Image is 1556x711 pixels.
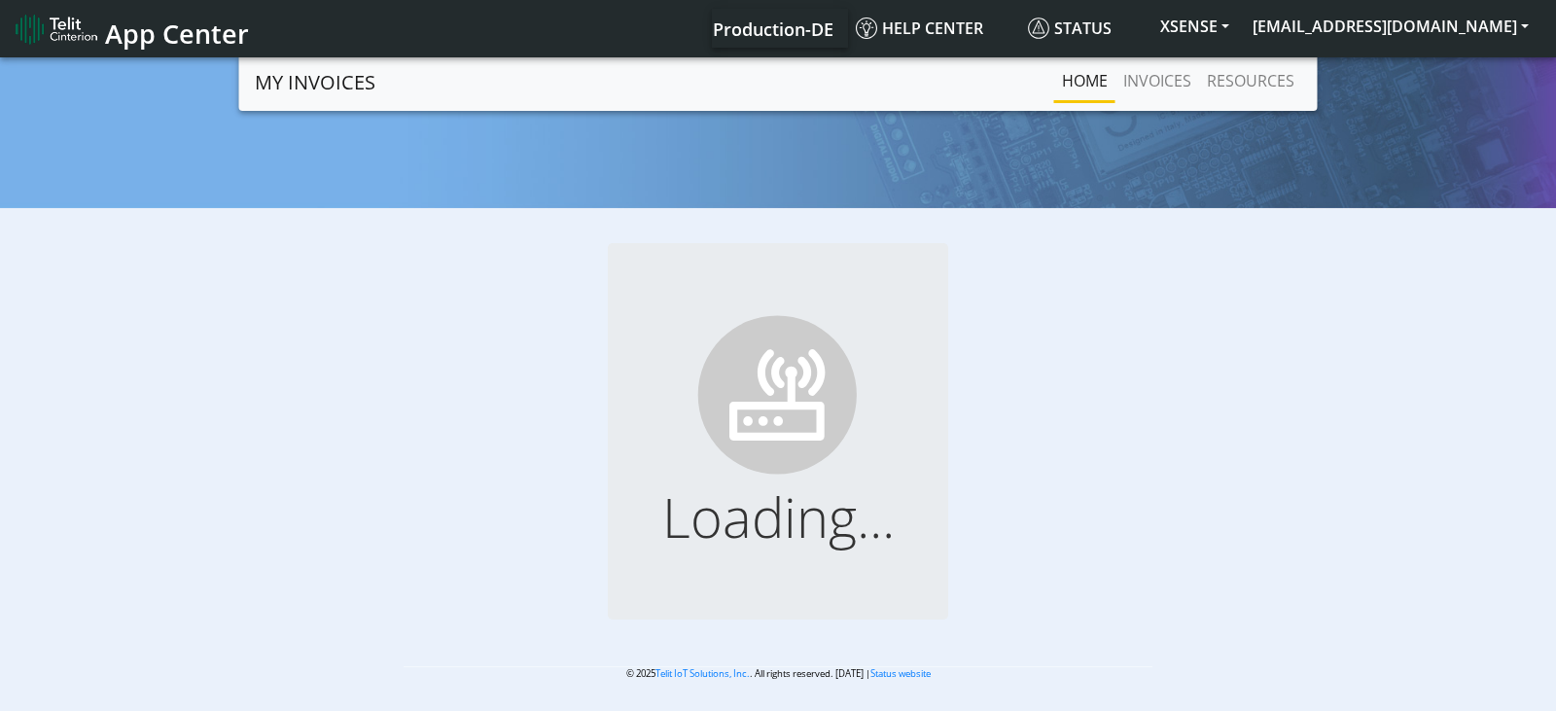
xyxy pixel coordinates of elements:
span: Production-DE [713,18,833,41]
span: Status [1028,18,1112,39]
a: Status website [870,667,931,680]
a: App Center [16,8,246,50]
a: Help center [848,9,1020,48]
a: MY INVOICES [255,63,375,102]
button: [EMAIL_ADDRESS][DOMAIN_NAME] [1241,9,1540,44]
span: Help center [856,18,983,39]
p: © 2025 . All rights reserved. [DATE] | [404,666,1152,681]
span: App Center [105,16,249,52]
a: INVOICES [1115,61,1199,100]
img: status.svg [1028,18,1049,39]
img: ... [689,305,867,484]
h1: Loading... [639,484,917,550]
a: Telit IoT Solutions, Inc. [655,667,750,680]
a: RESOURCES [1199,61,1302,100]
a: Home [1054,61,1115,100]
img: logo-telit-cinterion-gw-new.png [16,14,97,45]
a: Status [1020,9,1149,48]
img: knowledge.svg [856,18,877,39]
button: XSENSE [1149,9,1241,44]
a: Your current platform instance [712,9,832,48]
